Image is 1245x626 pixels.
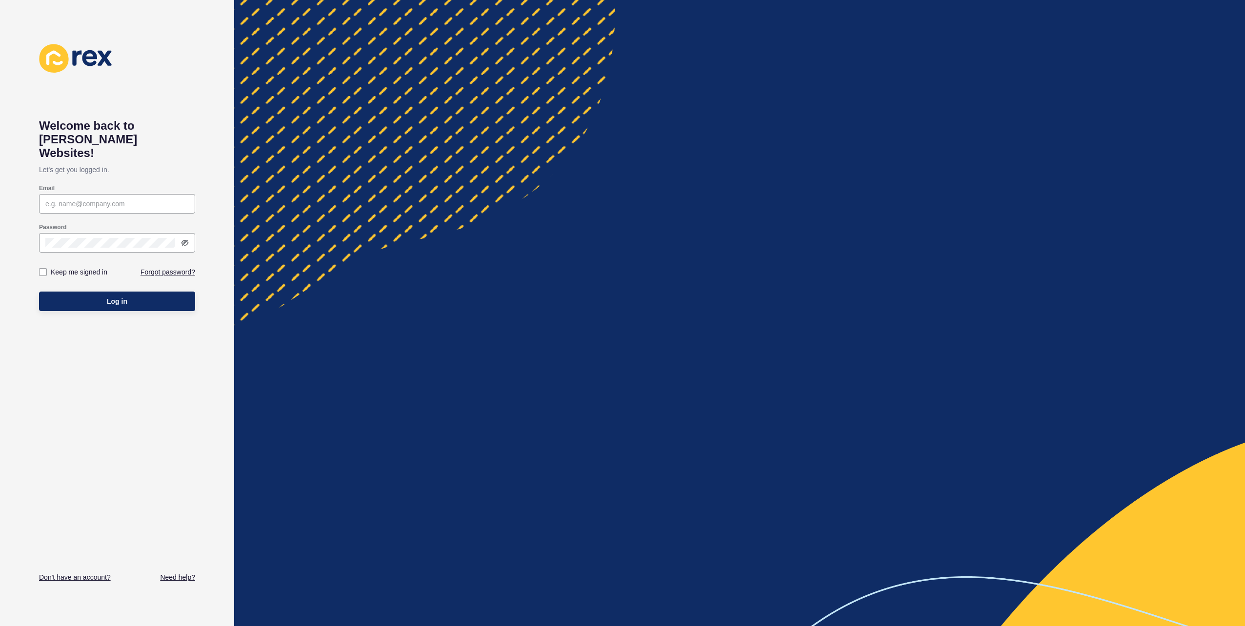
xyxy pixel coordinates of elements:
[45,199,189,209] input: e.g. name@company.com
[39,160,195,179] p: Let's get you logged in.
[39,119,195,160] h1: Welcome back to [PERSON_NAME] Websites!
[39,292,195,311] button: Log in
[141,267,195,277] a: Forgot password?
[39,223,67,231] label: Password
[107,296,127,306] span: Log in
[39,572,111,582] a: Don't have an account?
[39,184,55,192] label: Email
[51,267,107,277] label: Keep me signed in
[160,572,195,582] a: Need help?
